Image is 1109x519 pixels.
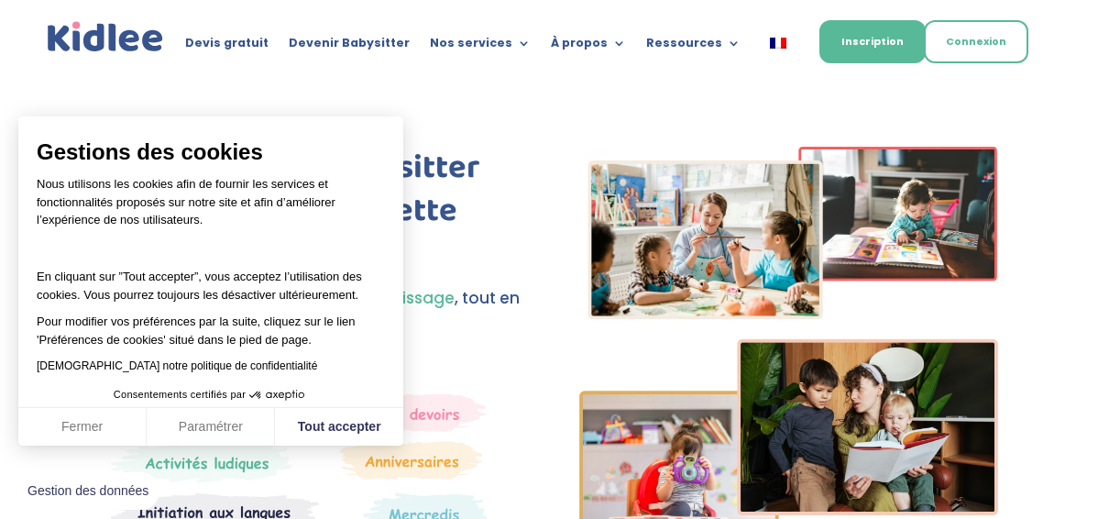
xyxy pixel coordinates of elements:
[37,138,385,166] span: Gestions des cookies
[114,390,246,400] span: Consentements certifiés par
[37,313,385,348] p: Pour modifier vos préférences par la suite, cliquez sur le lien 'Préférences de cookies' situé da...
[37,359,317,372] a: [DEMOGRAPHIC_DATA] notre politique de confidentialité
[37,175,385,241] p: Nous utilisons les cookies afin de fournir les services et fonctionnalités proposés sur notre sit...
[646,37,741,57] a: Ressources
[44,18,167,56] img: logo_kidlee_bleu
[289,37,410,57] a: Devenir Babysitter
[27,483,148,500] span: Gestion des données
[111,441,292,483] img: Mercredi
[275,408,403,447] button: Tout accepter
[104,383,317,407] button: Consentements certifiés par
[819,20,926,63] a: Inscription
[16,472,159,511] button: Fermer le widget sans consentement
[18,408,147,447] button: Fermer
[37,250,385,304] p: En cliquant sur ”Tout accepter”, vous acceptez l’utilisation des cookies. Vous pourrez toujours l...
[430,37,531,57] a: Nos services
[185,37,269,57] a: Devis gratuit
[340,441,483,480] img: Anniversaire
[551,37,626,57] a: À propos
[770,38,786,49] img: Français
[924,20,1028,63] a: Connexion
[147,408,275,447] button: Paramétrer
[44,18,167,56] a: Kidlee Logo
[249,368,304,423] svg: Axeptio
